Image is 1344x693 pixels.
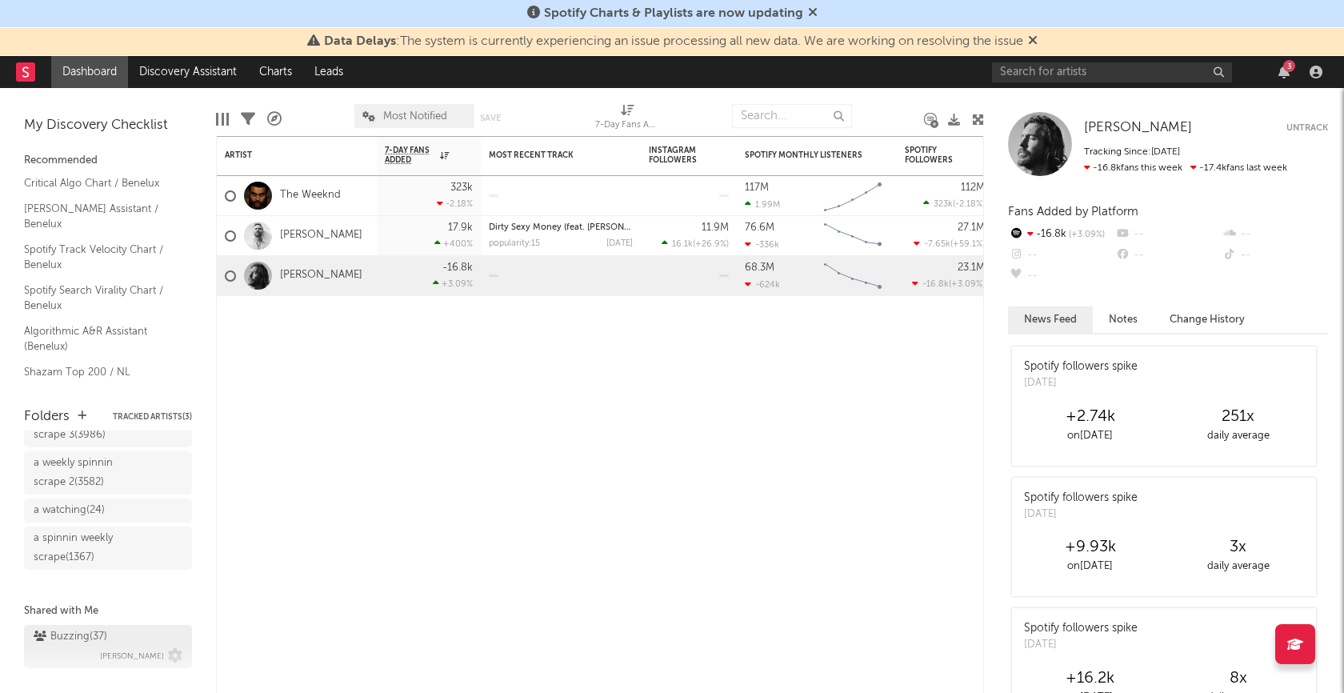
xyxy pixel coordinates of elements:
[1164,557,1312,576] div: daily average
[34,501,105,520] div: a watching ( 24 )
[24,602,192,621] div: Shared with Me
[817,176,889,216] svg: Chart title
[225,150,345,160] div: Artist
[437,198,473,209] div: -2.18 %
[1024,620,1138,637] div: Spotify followers spike
[808,7,818,20] span: Dismiss
[923,198,985,209] div: ( )
[51,56,128,88] a: Dashboard
[1008,224,1114,245] div: -16.8k
[1164,669,1312,688] div: 8 x
[1084,147,1180,157] span: Tracking Since: [DATE]
[489,223,856,232] a: Dirty Sexy Money (feat. [PERSON_NAME] & French [US_STATE]) - [PERSON_NAME] Remix
[1016,407,1164,427] div: +2.74k
[489,239,540,248] div: popularity: 15
[1028,35,1038,48] span: Dismiss
[489,223,633,232] div: Dirty Sexy Money (feat. Charli XCX & French Montana) - Mesto Remix
[1114,224,1221,245] div: --
[662,238,729,249] div: ( )
[1016,427,1164,446] div: on [DATE]
[922,280,949,289] span: -16.8k
[34,454,146,492] div: a weekly spinnin scrape 2 ( 3582 )
[606,239,633,248] div: [DATE]
[1154,306,1261,333] button: Change History
[383,111,447,122] span: Most Notified
[1222,224,1328,245] div: --
[695,240,726,249] span: +26.9 %
[1008,266,1114,286] div: --
[649,146,705,165] div: Instagram Followers
[442,262,473,273] div: -16.8k
[1114,245,1221,266] div: --
[1016,557,1164,576] div: on [DATE]
[24,407,70,427] div: Folders
[24,241,176,274] a: Spotify Track Velocity Chart / Benelux
[34,627,107,647] div: Buzzing ( 37 )
[961,182,985,193] div: 112M
[280,269,362,282] a: [PERSON_NAME]
[1008,206,1138,218] span: Fans Added by Platform
[100,647,164,666] span: [PERSON_NAME]
[1024,490,1138,507] div: Spotify followers spike
[303,56,354,88] a: Leads
[672,240,693,249] span: 16.1k
[745,279,780,290] div: -624k
[934,200,953,209] span: 323k
[958,222,985,233] div: 27.1M
[24,116,192,135] div: My Discovery Checklist
[1084,163,1182,173] span: -16.8k fans this week
[1283,60,1295,72] div: 3
[544,7,803,20] span: Spotify Charts & Playlists are now updating
[1222,245,1328,266] div: --
[489,150,609,160] div: Most Recent Track
[1066,230,1105,239] span: +3.09 %
[241,96,255,142] div: Filters
[745,182,769,193] div: 117M
[1024,507,1138,523] div: [DATE]
[450,182,473,193] div: 323k
[992,62,1232,82] input: Search for artists
[24,151,192,170] div: Recommended
[745,199,780,210] div: 1.99M
[924,240,950,249] span: -7.65k
[24,200,176,233] a: [PERSON_NAME] Assistant / Benelux
[1286,120,1328,136] button: Untrack
[1164,407,1312,427] div: 251 x
[324,35,1023,48] span: : The system is currently experiencing an issue processing all new data. We are working on resolv...
[1084,120,1192,136] a: [PERSON_NAME]
[1016,669,1164,688] div: +16.2k
[448,222,473,233] div: 17.9k
[702,222,729,233] div: 11.9M
[1024,359,1138,375] div: Spotify followers spike
[905,146,961,165] div: Spotify Followers
[1016,538,1164,557] div: +9.93k
[480,114,501,122] button: Save
[24,625,192,668] a: Buzzing(37)[PERSON_NAME]
[1164,538,1312,557] div: 3 x
[113,413,192,421] button: Tracked Artists(3)
[745,239,779,250] div: -336k
[914,238,985,249] div: ( )
[817,256,889,296] svg: Chart title
[1008,245,1114,266] div: --
[955,200,982,209] span: -2.18 %
[24,451,192,495] a: a weekly spinnin scrape 2(3582)
[912,278,985,289] div: ( )
[817,216,889,256] svg: Chart title
[1093,306,1154,333] button: Notes
[216,96,229,142] div: Edit Columns
[732,104,852,128] input: Search...
[280,229,362,242] a: [PERSON_NAME]
[34,529,146,567] div: a spinnin weekly scrape ( 1367 )
[267,96,282,142] div: A&R Pipeline
[1024,375,1138,391] div: [DATE]
[24,527,192,570] a: a spinnin weekly scrape(1367)
[24,174,176,192] a: Critical Algo Chart / Benelux
[745,262,774,273] div: 68.3M
[324,35,396,48] span: Data Delays
[745,150,865,160] div: Spotify Monthly Listeners
[1084,121,1192,134] span: [PERSON_NAME]
[1278,66,1290,78] button: 3
[24,322,176,355] a: Algorithmic A&R Assistant (Benelux)
[1084,163,1287,173] span: -17.4k fans last week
